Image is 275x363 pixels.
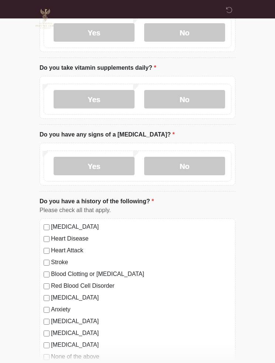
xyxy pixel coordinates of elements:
[40,63,156,72] label: Do you take vitamin supplements daily?
[44,283,50,289] input: Red Blood Cell Disorder
[51,317,231,326] label: [MEDICAL_DATA]
[44,272,50,277] input: Blood Clotting or [MEDICAL_DATA]
[51,258,231,267] label: Stroke
[40,206,235,215] div: Please check all that apply.
[44,224,50,230] input: [MEDICAL_DATA]
[44,260,50,266] input: Stroke
[40,197,154,206] label: Do you have a history of the following?
[51,246,231,255] label: Heart Attack
[51,305,231,314] label: Anxiety
[44,354,50,360] input: None of the above
[44,331,50,336] input: [MEDICAL_DATA]
[51,222,231,231] label: [MEDICAL_DATA]
[144,157,225,175] label: No
[44,295,50,301] input: [MEDICAL_DATA]
[51,352,231,361] label: None of the above
[44,248,50,254] input: Heart Attack
[44,319,50,325] input: [MEDICAL_DATA]
[44,307,50,313] input: Anxiety
[51,293,231,302] label: [MEDICAL_DATA]
[51,329,231,338] label: [MEDICAL_DATA]
[40,130,175,139] label: Do you have any signs of a [MEDICAL_DATA]?
[51,234,231,243] label: Heart Disease
[144,90,225,108] label: No
[32,6,59,32] img: Diamond Phoenix Drips IV Hydration Logo
[51,340,231,349] label: [MEDICAL_DATA]
[51,270,231,279] label: Blood Clotting or [MEDICAL_DATA]
[44,342,50,348] input: [MEDICAL_DATA]
[51,281,231,290] label: Red Blood Cell Disorder
[44,236,50,242] input: Heart Disease
[54,157,135,175] label: Yes
[54,90,135,108] label: Yes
